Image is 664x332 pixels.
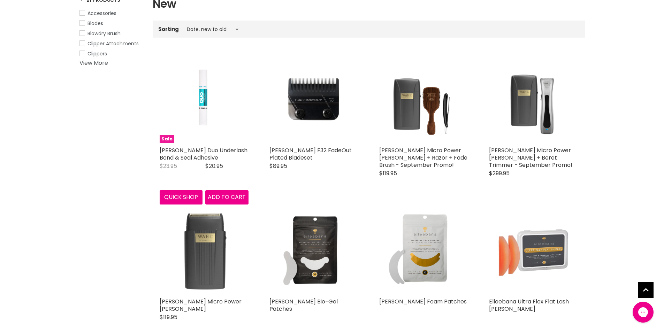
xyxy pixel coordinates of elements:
a: [PERSON_NAME] Foam Patches [379,298,467,306]
span: $119.95 [160,313,177,321]
a: Clippers [79,50,144,57]
iframe: Gorgias live chat messenger [629,299,657,325]
span: Blades [87,20,103,27]
a: Blades [79,20,144,27]
span: $20.95 [205,162,223,170]
a: Ardell Duo Underlash Bond & Seal Adhesive Ardell Duo Underlash Bond & Seal Adhesive Sale [160,54,249,143]
a: Elleebana Ultra Flex Flat Lash [PERSON_NAME] [489,298,569,313]
img: Wahl Micro Power Shaver + Razor + Fade Brush - September Promo! [379,54,468,143]
button: Add to cart [205,190,249,204]
a: Wahl Micro Power Shaver Wahl Micro Power Shaver [160,206,249,294]
span: Blowdry Brush [87,30,121,37]
span: Add to cart [208,193,246,201]
span: Accessories [87,10,116,17]
img: Wahl Micro Power Shaver + Beret Trimmer - September Promo! [489,54,578,143]
img: Wahl F32 FadeOut Plated Bladeset [269,54,358,143]
a: View More [79,59,108,67]
img: Elleebana ElleePure Bio-Gel Patches [269,206,358,294]
span: $89.95 [269,162,287,170]
label: Sorting [158,26,179,32]
a: [PERSON_NAME] Micro Power [PERSON_NAME] [160,298,242,313]
span: $119.95 [379,169,397,177]
span: Sale [160,135,174,143]
a: Wahl F32 FadeOut Plated Bladeset Wahl F32 FadeOut Plated Bladeset [269,54,358,143]
img: Ardell Duo Underlash Bond & Seal Adhesive [160,54,249,143]
span: Clippers [87,50,107,57]
span: $23.95 [160,162,177,170]
a: Blowdry Brush [79,30,144,37]
img: Wahl Micro Power Shaver [160,206,249,294]
a: [PERSON_NAME] F32 FadeOut Plated Bladeset [269,146,352,162]
a: Clipper Attachments [79,40,144,47]
span: $299.95 [489,169,510,177]
img: Elleebana ElleeLuxe Foam Patches [379,206,468,294]
span: Clipper Attachments [87,40,139,47]
a: Accessories [79,9,144,17]
a: [PERSON_NAME] Bio-Gel Patches [269,298,338,313]
a: [PERSON_NAME] Micro Power [PERSON_NAME] + Razor + Fade Brush - September Promo! [379,146,467,169]
img: Elleebana Ultra Flex Flat Lash Shields [489,206,578,294]
a: [PERSON_NAME] Duo Underlash Bond & Seal Adhesive [160,146,247,162]
a: [PERSON_NAME] Micro Power [PERSON_NAME] + Beret Trimmer - September Promo! [489,146,572,169]
button: Quick shop [160,190,203,204]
